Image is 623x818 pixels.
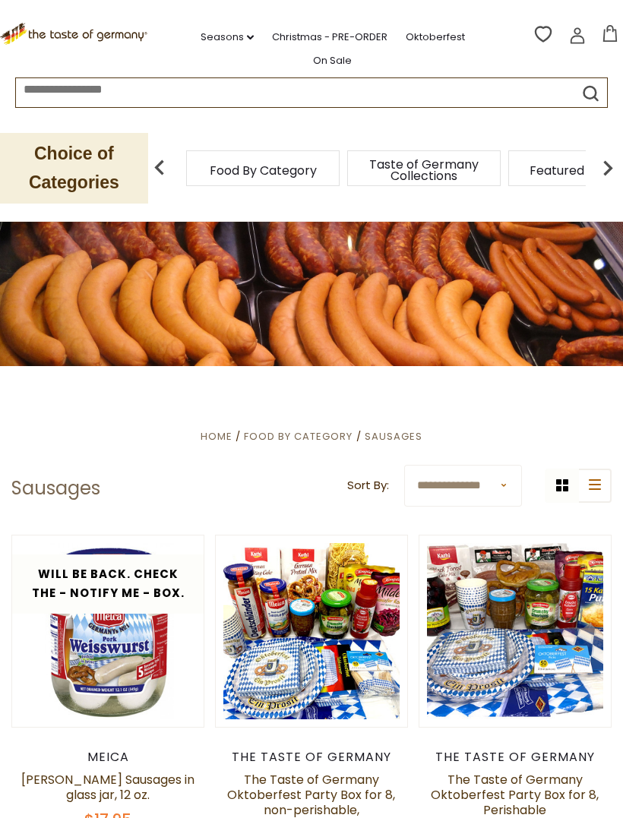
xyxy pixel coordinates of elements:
[419,750,612,765] div: The Taste of Germany
[365,429,422,444] a: Sausages
[11,477,100,500] h1: Sausages
[12,535,204,727] img: Meica Weisswurst Sausages in glass jar, 12 oz.
[216,535,407,727] img: The Taste of Germany Oktoberfest Party Box for 8, non-perishable,
[272,29,387,46] a: Christmas - PRE-ORDER
[593,153,623,183] img: next arrow
[201,429,232,444] a: Home
[244,429,353,444] a: Food By Category
[21,771,194,804] a: [PERSON_NAME] Sausages in glass jar, 12 oz.
[201,29,254,46] a: Seasons
[347,476,389,495] label: Sort By:
[363,159,485,182] a: Taste of Germany Collections
[144,153,175,183] img: previous arrow
[406,29,465,46] a: Oktoberfest
[215,750,408,765] div: The Taste of Germany
[210,165,317,176] a: Food By Category
[419,535,611,727] img: The Taste of Germany Oktoberfest Party Box for 8, Perishable
[313,52,352,69] a: On Sale
[11,750,204,765] div: Meica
